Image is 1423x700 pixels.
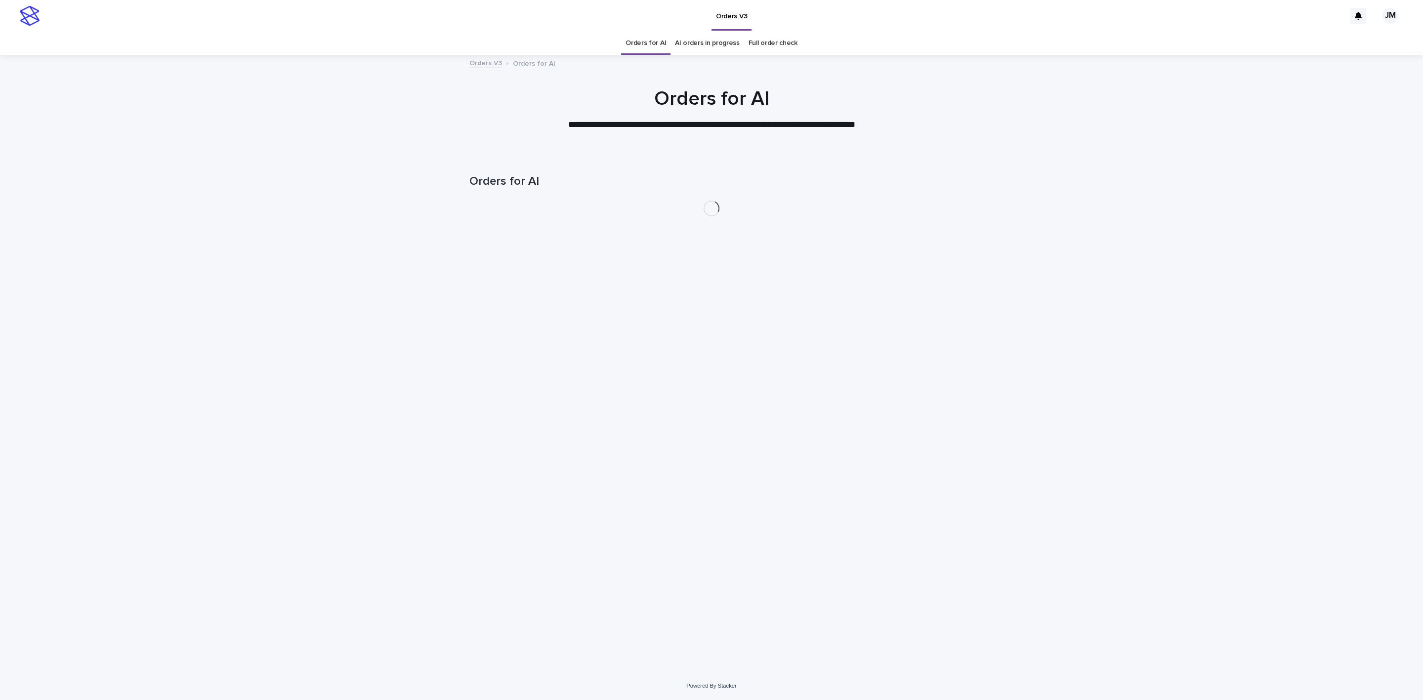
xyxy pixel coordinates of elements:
p: Orders for AI [513,57,555,68]
h1: Orders for AI [469,174,954,189]
a: AI orders in progress [675,32,740,55]
h1: Orders for AI [469,87,954,111]
a: Orders for AI [626,32,666,55]
a: Powered By Stacker [686,683,736,689]
a: Full order check [749,32,797,55]
img: stacker-logo-s-only.png [20,6,40,26]
a: Orders V3 [469,57,502,68]
div: JM [1382,8,1398,24]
